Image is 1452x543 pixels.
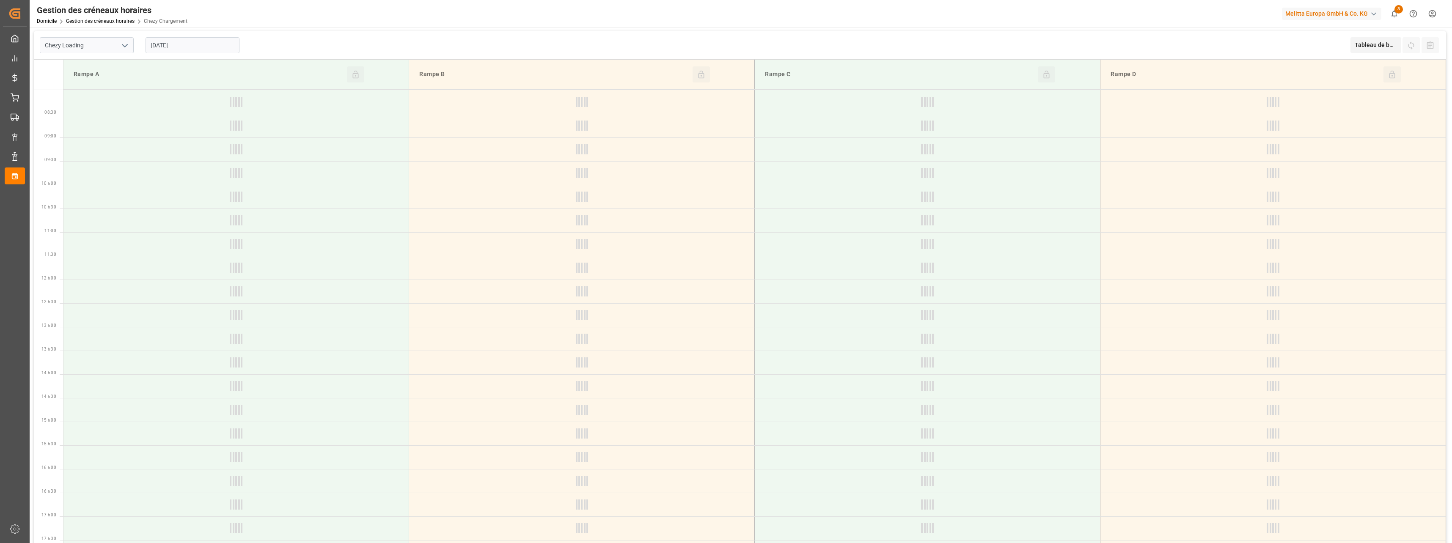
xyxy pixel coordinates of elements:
span: 11:00 [44,228,56,233]
span: 15 h 00 [41,418,56,422]
span: 16 h 00 [41,465,56,470]
input: Type à rechercher/sélectionner [40,37,134,53]
div: Gestion des créneaux horaires [37,4,187,16]
button: Afficher 3 nouvelles notifications [1385,4,1404,23]
span: 08:30 [44,110,56,115]
span: 14 h 30 [41,394,56,399]
span: 17 h 30 [41,536,56,541]
button: Ouvrir le menu [118,39,131,52]
span: 11:30 [44,252,56,257]
span: 3 [1394,5,1403,14]
span: 13 h 30 [41,347,56,351]
span: 09:00 [44,134,56,138]
font: Tableau de bord [1355,41,1398,48]
span: 09:30 [44,157,56,162]
input: JJ-MM-AAAA [146,37,239,53]
div: Rampe C [762,66,1038,82]
font: Melitta Europa GmbH & Co. KG [1285,9,1368,18]
span: 10 h 30 [41,205,56,209]
div: Rampe B [416,66,692,82]
div: Rampe D [1107,66,1383,82]
a: Domicile [37,18,57,24]
span: 12 h 00 [41,276,56,280]
button: Centre d’aide [1404,4,1423,23]
span: 17 h 00 [41,513,56,517]
span: 16 h 30 [41,489,56,494]
span: 14 h 00 [41,370,56,375]
span: 13 h 00 [41,323,56,328]
div: Rampe A [70,66,347,82]
span: 10 h 00 [41,181,56,186]
span: 12 h 30 [41,299,56,304]
button: Melitta Europa GmbH & Co. KG [1282,5,1385,22]
a: Gestion des créneaux horaires [66,18,135,24]
span: 15 h 30 [41,442,56,446]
